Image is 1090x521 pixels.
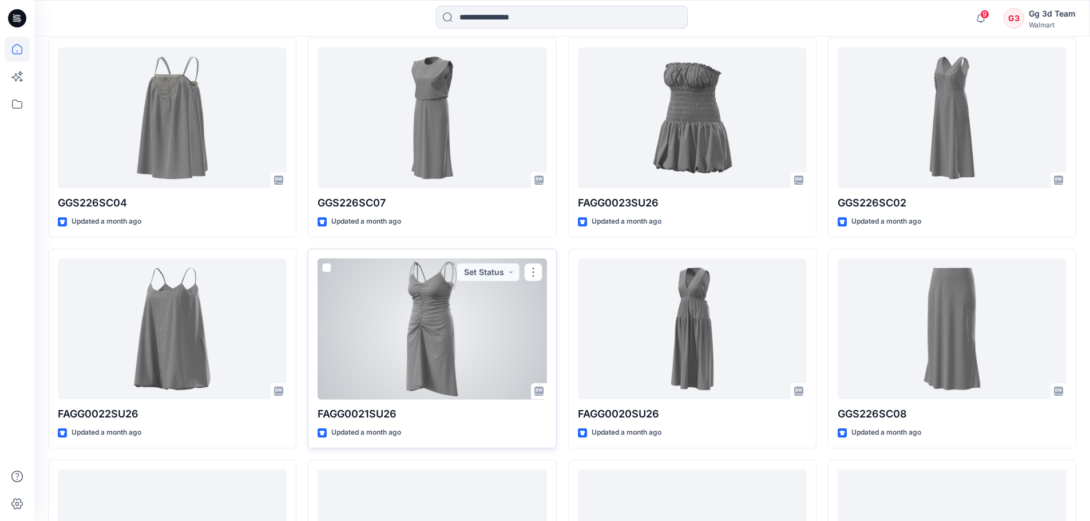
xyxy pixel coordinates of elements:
p: Updated a month ago [851,427,921,439]
a: FAGG0020SU26 [578,258,807,400]
p: Updated a month ago [72,427,141,439]
p: GGS226SC08 [838,406,1067,422]
a: GGS226SC07 [318,47,546,189]
p: Updated a month ago [851,216,921,228]
p: FAGG0023SU26 [578,195,807,211]
p: Updated a month ago [331,427,401,439]
p: GGS226SC07 [318,195,546,211]
p: FAGG0022SU26 [58,406,287,422]
p: FAGG0021SU26 [318,406,546,422]
a: FAGG0023SU26 [578,47,807,189]
a: GGS226SC04 [58,47,287,189]
p: FAGG0020SU26 [578,406,807,422]
div: Gg 3d Team [1029,7,1076,21]
p: Updated a month ago [72,216,141,228]
p: Updated a month ago [592,216,661,228]
a: FAGG0022SU26 [58,258,287,400]
div: Walmart [1029,21,1076,29]
div: G3 [1004,8,1024,29]
a: GGS226SC02 [838,47,1067,189]
p: GGS226SC02 [838,195,1067,211]
span: 9 [980,10,989,19]
p: Updated a month ago [592,427,661,439]
a: GGS226SC08 [838,258,1067,400]
a: FAGG0021SU26 [318,258,546,400]
p: GGS226SC04 [58,195,287,211]
p: Updated a month ago [331,216,401,228]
